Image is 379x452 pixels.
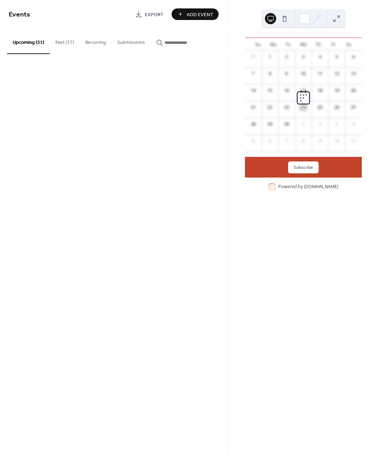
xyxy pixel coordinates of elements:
div: 25 [317,104,323,111]
div: 31 [250,54,257,60]
div: Mo [266,38,281,51]
div: 2 [317,121,323,127]
div: 4 [350,121,357,127]
div: 2 [284,54,290,60]
button: Submissions [112,28,151,53]
div: 10 [300,71,306,77]
div: 27 [350,104,357,111]
div: 28 [250,121,257,127]
div: Su [251,38,266,51]
div: 5 [334,54,340,60]
div: 20 [350,87,357,94]
div: 1 [300,121,306,127]
div: 5 [250,138,257,144]
button: Past (37) [50,28,80,53]
div: Powered by [278,184,338,190]
div: 19 [334,87,340,94]
div: 16 [284,87,290,94]
div: 8 [300,138,306,144]
div: Th [311,38,326,51]
a: Export [130,8,169,20]
div: 18 [317,87,323,94]
div: 14 [250,87,257,94]
span: Add Event [187,11,213,18]
div: 9 [317,138,323,144]
div: 30 [284,121,290,127]
button: Add Event [172,8,219,20]
div: 4 [317,54,323,60]
div: 29 [267,121,273,127]
div: 13 [350,71,357,77]
span: Events [9,8,30,21]
div: Sa [341,38,356,51]
div: 6 [350,54,357,60]
div: 8 [267,71,273,77]
button: Upcoming (31) [7,28,50,54]
div: 7 [284,138,290,144]
button: Recurring [80,28,112,53]
div: 12 [334,71,340,77]
div: 26 [334,104,340,111]
div: 3 [300,54,306,60]
div: 15 [267,87,273,94]
div: 11 [317,71,323,77]
div: 22 [267,104,273,111]
div: 21 [250,104,257,111]
div: 10 [334,138,340,144]
div: 7 [250,71,257,77]
div: 6 [267,138,273,144]
div: We [296,38,311,51]
span: Export [145,11,164,18]
div: 17 [300,87,306,94]
div: Fr [326,38,341,51]
a: [DOMAIN_NAME] [304,184,338,190]
div: 9 [284,71,290,77]
div: 11 [350,138,357,144]
div: 1 [267,54,273,60]
div: 23 [284,104,290,111]
button: Subscribe [288,161,319,173]
div: 3 [334,121,340,127]
div: 24 [300,104,306,111]
div: Tu [281,38,296,51]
